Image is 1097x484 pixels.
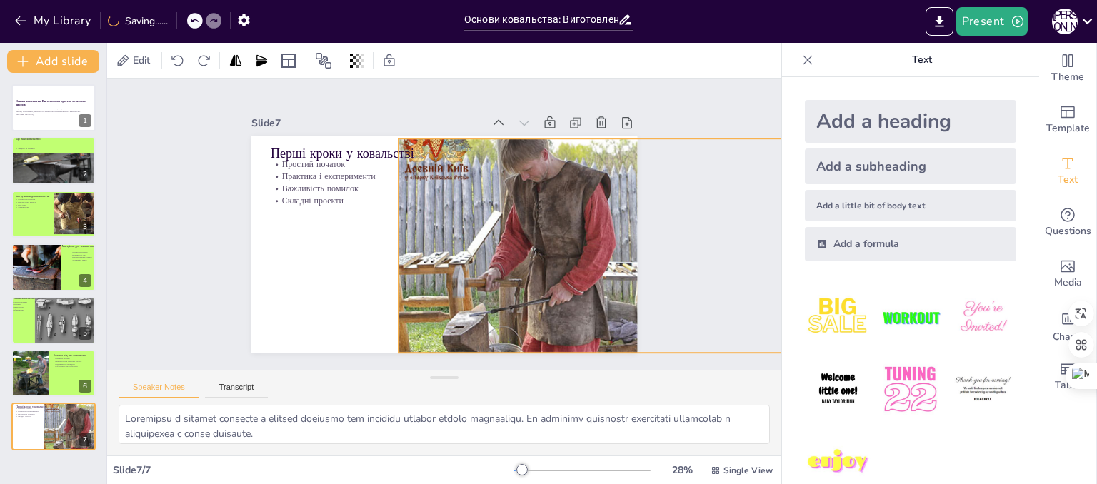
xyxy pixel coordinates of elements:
div: Add images, graphics, shapes or video [1039,248,1096,300]
p: Перші кроки у ковальстві [16,405,91,409]
p: Перевірка інструментів [54,363,91,365]
img: 2.jpeg [877,284,943,351]
p: Кування [11,303,49,306]
img: 1.jpeg [805,284,871,351]
p: Обізнаність про небезпеки [54,365,91,368]
img: 5.jpeg [877,356,943,423]
div: Add a heading [805,100,1016,143]
button: А [PERSON_NAME] [1052,7,1078,36]
div: 7 [11,403,96,450]
div: Add charts and graphs [1039,300,1096,351]
div: 7 [79,433,91,446]
p: Основні техніки [11,301,49,303]
span: Table [1055,378,1081,393]
p: Зварювання [11,306,49,308]
div: Add text boxes [1039,146,1096,197]
p: Простий початок [308,94,630,246]
span: Text [1058,172,1078,188]
div: 1 [11,84,96,131]
p: Матеріали для ковальства [62,245,96,249]
p: Ковальство як ремесло [16,141,91,144]
img: 4.jpeg [805,356,871,423]
div: 5 [79,327,91,340]
p: Практика і експерименти [303,104,625,256]
p: Використання захисних засобів [54,360,91,363]
span: Position [315,52,332,69]
div: А [PERSON_NAME] [1052,9,1078,34]
p: Ковальство в культурі [16,149,91,152]
span: Charts [1053,329,1083,345]
p: У цьому виступі ми розглянемо основи ковальства, процес виготовлення простих металевих виробів, і... [16,108,91,113]
p: Традиції та інновації [16,147,91,150]
div: Add a formula [805,227,1016,261]
div: Slide 7 / 7 [113,463,514,477]
div: Saving...... [108,14,168,28]
p: Generated with [URL] [16,113,91,116]
p: Складні проекти [16,415,91,418]
textarea: Loremipsu d sitamet consecte a elitsed doeiusmo tem incididu utlabor etdolo magnaaliqu. En admini... [119,405,770,444]
div: 2 [11,137,96,184]
div: 2 [79,168,91,181]
div: Add ready made slides [1039,94,1096,146]
p: Практика і експерименти [16,410,91,413]
div: 4 [11,243,96,291]
p: Роль печі [16,203,54,206]
p: Що таке ковальство? [16,137,91,141]
div: Get real-time input from your audience [1039,197,1096,248]
p: Перші кроки у ковальстві [311,81,636,238]
div: 4 [79,274,91,287]
p: Формування [11,308,49,311]
button: Export to PowerPoint [926,7,953,36]
p: Складні проекти [293,126,615,278]
div: 3 [11,191,96,238]
img: 6.jpeg [950,356,1016,423]
span: Media [1054,275,1082,291]
div: Add a little bit of body text [805,190,1016,221]
p: Простий початок [16,408,91,410]
div: Add a table [1039,351,1096,403]
button: Present [956,7,1028,36]
button: Add slide [7,50,99,73]
div: Add a subheading [805,148,1016,184]
div: 6 [79,380,91,393]
div: 3 [79,221,91,233]
span: Single View [723,465,773,476]
img: 3.jpeg [950,284,1016,351]
span: Theme [1051,69,1084,85]
p: Основні інструменти [16,198,54,201]
button: My Library [11,9,97,32]
input: Insert title [464,9,618,30]
span: Questions [1045,223,1091,239]
div: 1 [79,114,91,127]
div: Slide 7 [306,47,524,153]
span: Edit [130,54,153,67]
button: Speaker Notes [119,383,199,398]
p: Правила безпеки [54,358,91,361]
div: 5 [11,297,96,344]
p: Безпека під час ковальства [54,353,91,358]
p: Інструменти для ковальства [16,194,54,198]
p: Техніки ковальства [11,296,49,301]
span: Template [1046,121,1090,136]
p: Важливість помилок [16,413,91,416]
p: Важливість помилок [298,115,620,267]
button: Transcript [205,383,269,398]
p: Знання технік [16,206,54,209]
div: Change the overall theme [1039,43,1096,94]
strong: Основи ковальства: Виготовлення простих металевих виробів [16,99,86,107]
p: Text [819,43,1025,77]
div: 28 % [665,463,699,477]
p: Використання інструментів [16,144,91,147]
p: Використання ковадла [16,201,54,203]
div: 6 [11,350,96,397]
div: Layout [277,49,300,72]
